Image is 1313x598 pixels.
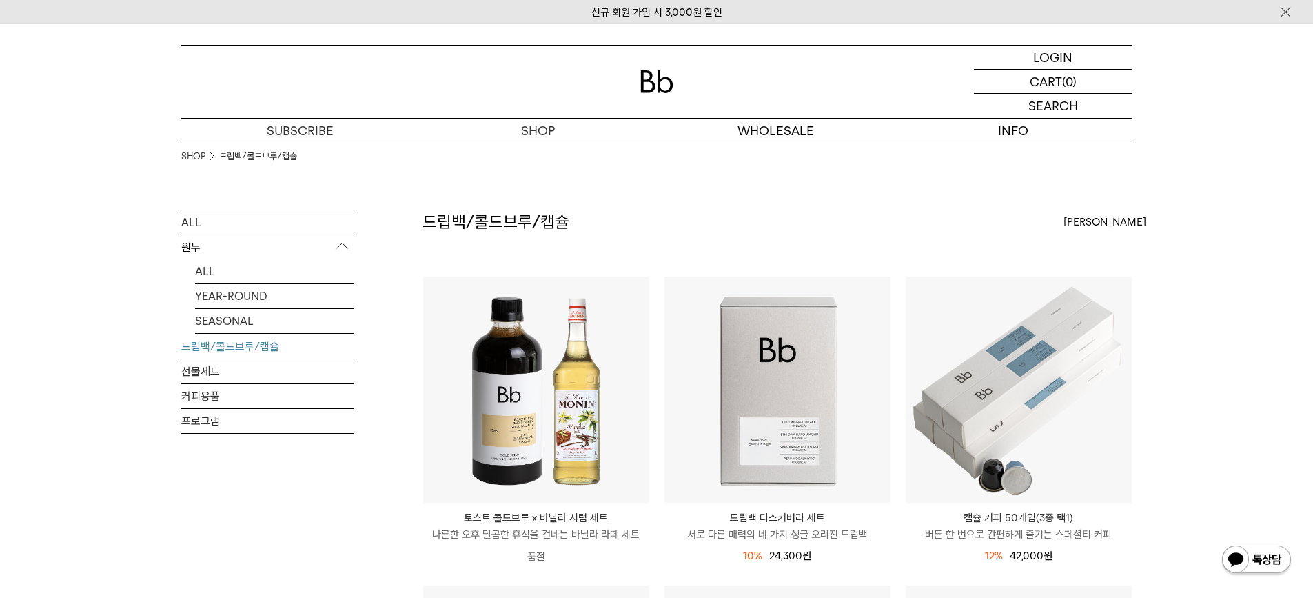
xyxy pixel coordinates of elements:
p: CART [1030,70,1062,93]
a: 선물세트 [181,359,354,383]
span: 원 [1044,550,1052,562]
a: 드립백/콜드브루/캡슐 [219,150,297,163]
img: 로고 [640,70,673,93]
img: 캡슐 커피 50개입(3종 택1) [906,277,1132,503]
a: 드립백 디스커버리 세트 서로 다른 매력의 네 가지 싱글 오리진 드립백 [664,510,890,543]
a: SHOP [419,119,657,143]
a: LOGIN [974,46,1132,70]
a: 드립백/콜드브루/캡슐 [181,335,354,359]
span: 42,000 [1010,550,1052,562]
a: ALL [195,259,354,283]
img: 카카오톡 채널 1:1 채팅 버튼 [1221,544,1292,577]
h2: 드립백/콜드브루/캡슐 [423,210,569,234]
a: YEAR-ROUND [195,284,354,308]
a: 프로그램 [181,409,354,433]
p: 품절 [423,543,649,570]
p: 드립백 디스커버리 세트 [664,510,890,526]
span: 원 [802,550,811,562]
div: 12% [985,548,1003,564]
p: 토스트 콜드브루 x 바닐라 시럽 세트 [423,510,649,526]
p: SEARCH [1028,94,1078,118]
a: 신규 회원 가입 시 3,000원 할인 [591,6,722,19]
p: INFO [895,119,1132,143]
img: 토스트 콜드브루 x 바닐라 시럽 세트 [423,277,649,503]
p: WHOLESALE [657,119,895,143]
a: 캡슐 커피 50개입(3종 택1) 버튼 한 번으로 간편하게 즐기는 스페셜티 커피 [906,510,1132,543]
a: SUBSCRIBE [181,119,419,143]
a: ALL [181,210,354,235]
p: 나른한 오후 달콤한 휴식을 건네는 바닐라 라떼 세트 [423,526,649,543]
a: 커피용품 [181,384,354,408]
p: LOGIN [1033,46,1072,69]
div: 10% [743,548,762,564]
a: CART (0) [974,70,1132,94]
img: 드립백 디스커버리 세트 [664,277,890,503]
span: [PERSON_NAME] [1063,214,1146,230]
a: SEASONAL [195,309,354,333]
p: (0) [1062,70,1077,93]
a: SHOP [181,150,205,163]
a: 토스트 콜드브루 x 바닐라 시럽 세트 나른한 오후 달콤한 휴식을 건네는 바닐라 라떼 세트 [423,510,649,543]
p: 원두 [181,235,354,260]
p: 서로 다른 매력의 네 가지 싱글 오리진 드립백 [664,526,890,543]
p: 버튼 한 번으로 간편하게 즐기는 스페셜티 커피 [906,526,1132,543]
span: 24,300 [769,550,811,562]
p: 캡슐 커피 50개입(3종 택1) [906,510,1132,526]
